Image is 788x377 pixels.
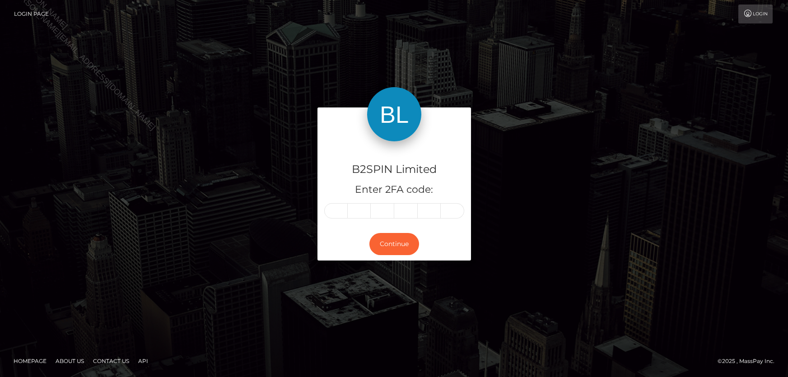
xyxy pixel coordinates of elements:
[738,5,773,23] a: Login
[718,356,781,366] div: © 2025 , MassPay Inc.
[14,5,49,23] a: Login Page
[10,354,50,368] a: Homepage
[52,354,88,368] a: About Us
[369,233,419,255] button: Continue
[89,354,133,368] a: Contact Us
[324,162,464,177] h4: B2SPIN Limited
[324,183,464,197] h5: Enter 2FA code:
[135,354,152,368] a: API
[367,87,421,141] img: B2SPIN Limited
